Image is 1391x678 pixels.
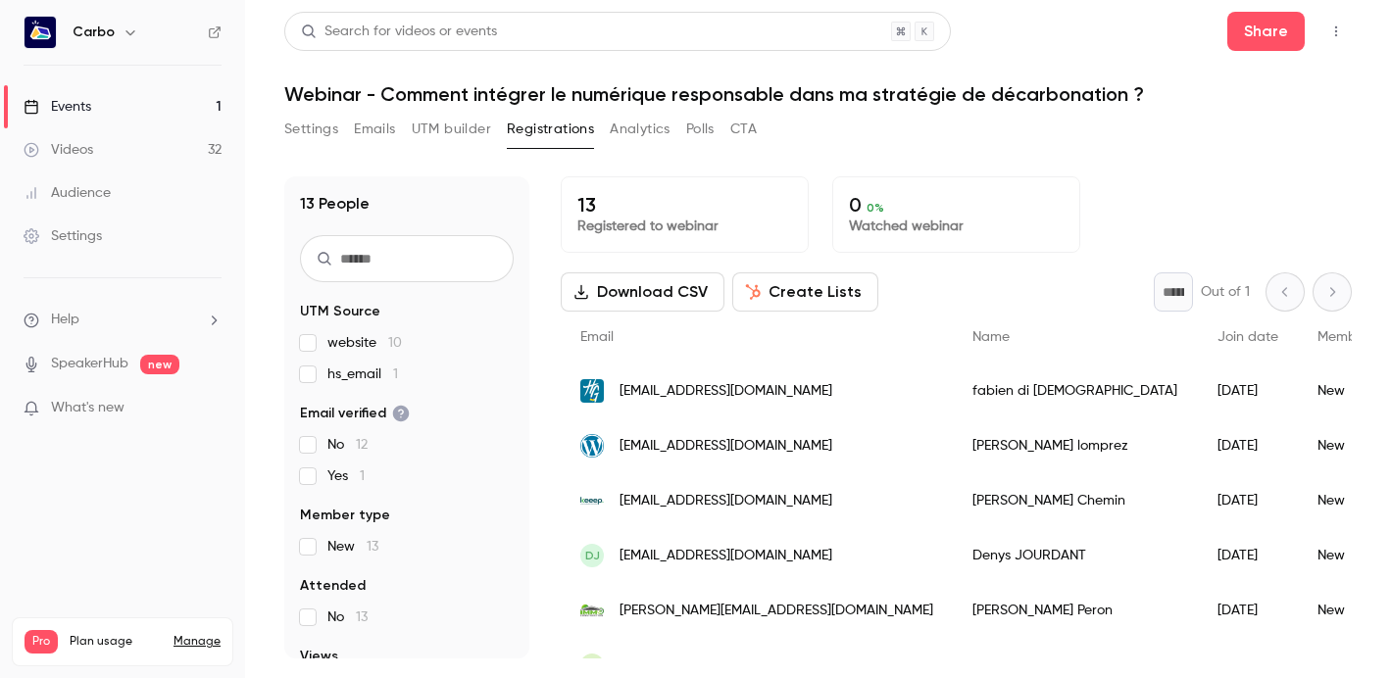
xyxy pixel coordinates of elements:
[367,540,378,554] span: 13
[953,418,1198,473] div: [PERSON_NAME] lomprez
[24,97,91,117] div: Events
[585,547,600,564] span: DJ
[300,506,390,525] span: Member type
[300,192,370,216] h1: 13 People
[849,193,1064,217] p: 0
[507,114,594,145] button: Registrations
[300,302,380,321] span: UTM Source
[620,655,832,676] span: [EMAIL_ADDRESS][DOMAIN_NAME]
[327,607,368,627] span: No
[849,217,1064,236] p: Watched webinar
[1227,12,1305,51] button: Share
[301,22,497,42] div: Search for videos or events
[1198,418,1298,473] div: [DATE]
[577,217,792,236] p: Registered to webinar
[580,379,604,403] img: cd31.fr
[51,398,124,418] span: What's new
[620,546,832,566] span: [EMAIL_ADDRESS][DOMAIN_NAME]
[140,355,179,374] span: new
[686,114,715,145] button: Polls
[732,272,878,312] button: Create Lists
[25,17,56,48] img: Carbo
[561,272,724,312] button: Download CSV
[24,226,102,246] div: Settings
[867,201,884,215] span: 0 %
[620,436,832,457] span: [EMAIL_ADDRESS][DOMAIN_NAME]
[327,435,368,455] span: No
[580,330,614,344] span: Email
[972,330,1010,344] span: Name
[1201,282,1250,302] p: Out of 1
[620,381,832,402] span: [EMAIL_ADDRESS][DOMAIN_NAME]
[580,489,604,512] img: keeep.eu
[953,583,1198,638] div: [PERSON_NAME] Peron
[620,491,832,511] span: [EMAIL_ADDRESS][DOMAIN_NAME]
[198,400,222,417] iframe: Noticeable Trigger
[1217,330,1278,344] span: Join date
[51,310,79,330] span: Help
[730,114,757,145] button: CTA
[610,114,671,145] button: Analytics
[174,634,221,650] a: Manage
[25,630,58,654] span: Pro
[24,140,93,160] div: Videos
[327,364,398,384] span: hs_email
[356,438,368,452] span: 12
[1198,583,1298,638] div: [DATE]
[327,466,365,486] span: Yes
[356,610,368,624] span: 13
[953,528,1198,583] div: Denys JOURDANT
[327,537,378,557] span: New
[412,114,491,145] button: UTM builder
[284,114,338,145] button: Settings
[584,656,601,674] span: AC
[953,363,1198,418] div: fabien di [DEMOGRAPHIC_DATA]
[73,23,115,42] h6: Carbo
[327,333,402,353] span: website
[24,183,111,203] div: Audience
[354,114,395,145] button: Emails
[70,634,162,650] span: Plan usage
[1198,363,1298,418] div: [DATE]
[1198,473,1298,528] div: [DATE]
[388,336,402,350] span: 10
[360,469,365,483] span: 1
[300,404,410,423] span: Email verified
[620,601,933,621] span: [PERSON_NAME][EMAIL_ADDRESS][DOMAIN_NAME]
[580,599,604,622] img: immoconstruction.fr
[284,82,1352,106] h1: Webinar - Comment intégrer le numérique responsable dans ma stratégie de décarbonation ?
[953,473,1198,528] div: [PERSON_NAME] Chemin
[300,647,338,666] span: Views
[577,193,792,217] p: 13
[580,434,604,458] img: groupe-desenfans.com
[1198,528,1298,583] div: [DATE]
[24,310,222,330] li: help-dropdown-opener
[51,354,128,374] a: SpeakerHub
[393,367,398,381] span: 1
[300,576,366,596] span: Attended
